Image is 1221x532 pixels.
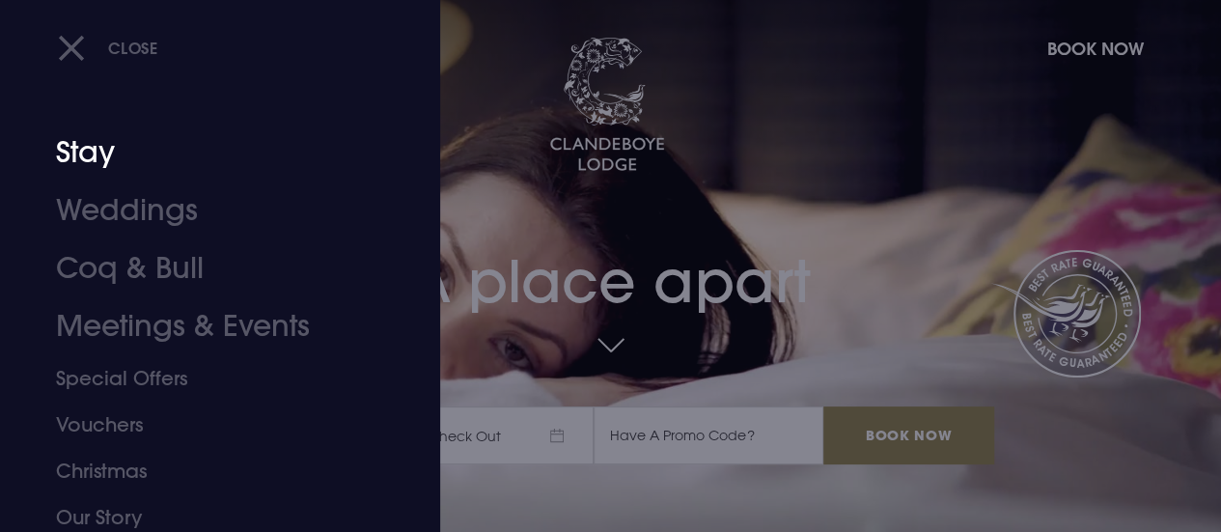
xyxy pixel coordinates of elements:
span: Close [108,38,158,58]
a: Christmas [56,448,358,494]
a: Weddings [56,182,358,239]
a: Vouchers [56,402,358,448]
a: Coq & Bull [56,239,358,297]
a: Meetings & Events [56,297,358,355]
a: Stay [56,124,358,182]
button: Close [58,28,158,68]
a: Special Offers [56,355,358,402]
